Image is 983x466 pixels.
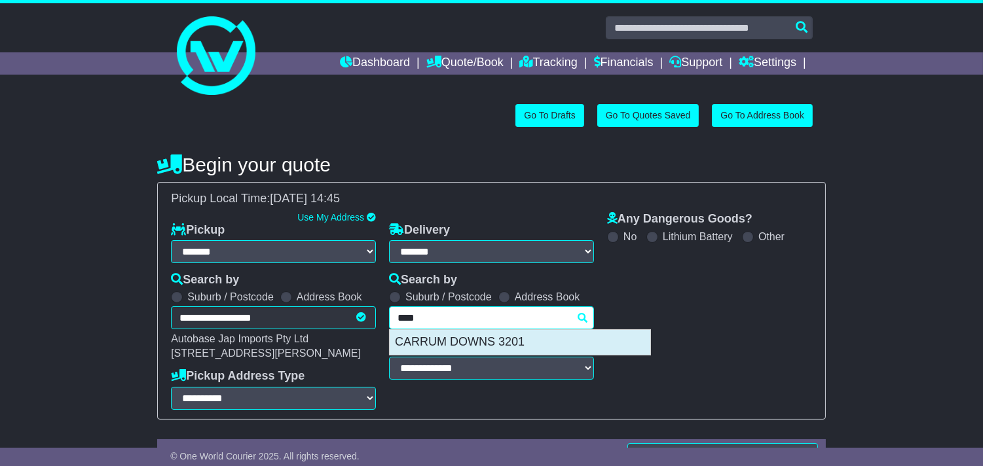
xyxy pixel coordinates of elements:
label: Pickup [171,223,225,238]
span: [DATE] 14:45 [270,192,340,205]
span: Autobase Jap Imports Pty Ltd [171,333,308,344]
span: © One World Courier 2025. All rights reserved. [170,451,360,461]
label: Delivery [389,223,450,238]
a: Quote/Book [426,52,504,75]
a: Go To Address Book [712,104,812,127]
label: Other [758,230,785,243]
a: Go To Quotes Saved [597,104,699,127]
a: Tracking [520,52,578,75]
label: Address Book [515,291,580,303]
label: No [623,230,637,243]
a: Financials [594,52,654,75]
label: Suburb / Postcode [405,291,492,303]
div: CARRUM DOWNS 3201 [390,330,650,355]
div: Pickup Local Time: [164,192,819,206]
a: Support [669,52,722,75]
a: Dashboard [340,52,410,75]
label: Address Book [297,291,362,303]
label: Lithium Battery [663,230,733,243]
label: Search by [171,273,239,287]
label: Search by [389,273,457,287]
button: Increase my warranty / insurance cover [627,443,818,466]
span: [STREET_ADDRESS][PERSON_NAME] [171,348,361,359]
a: Go To Drafts [515,104,584,127]
label: Pickup Address Type [171,369,305,384]
h4: Begin your quote [157,154,826,175]
a: Settings [739,52,796,75]
a: Use My Address [297,212,364,223]
label: Any Dangerous Goods? [607,212,752,226]
label: Suburb / Postcode [187,291,274,303]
